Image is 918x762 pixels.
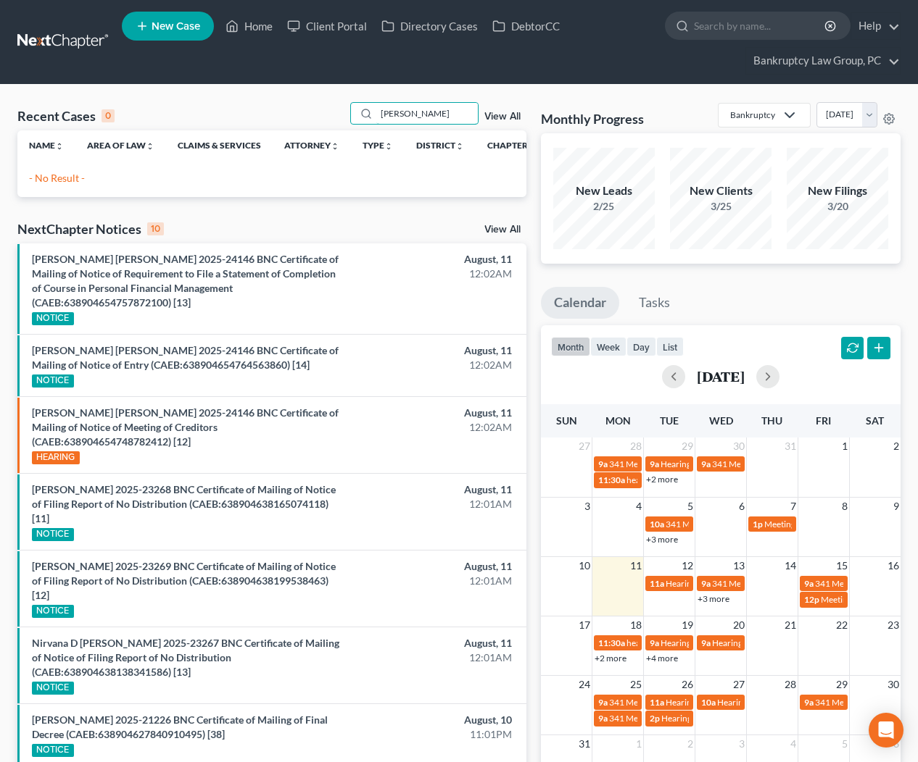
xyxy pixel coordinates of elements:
div: 11:01PM [362,727,512,742]
a: [PERSON_NAME] [PERSON_NAME] 2025-24146 BNC Certificate of Mailing of Notice of Entry (CAEB:638904... [32,344,339,371]
a: DebtorCC [485,13,567,39]
a: View All [484,225,521,235]
a: Home [218,13,280,39]
div: 12:01AM [362,650,512,665]
span: 9a [598,713,608,724]
div: August, 11 [362,482,512,497]
span: 9a [804,697,814,708]
span: hearing for [PERSON_NAME] Key [627,474,754,485]
span: 341 Meeting for [PERSON_NAME] [666,519,796,529]
span: 1p [753,519,763,529]
span: 9 [892,498,901,515]
div: New Clients [670,183,772,199]
span: 10a [701,697,716,708]
span: 9a [701,459,711,469]
div: August, 10 [362,713,512,727]
span: 15 [835,557,849,574]
span: Tue [660,414,679,427]
span: Sat [866,414,884,427]
span: 27 [577,437,592,455]
span: 10a [650,519,664,529]
div: 2/25 [553,199,655,214]
span: 29 [835,676,849,693]
span: 11a [650,578,664,589]
span: 341 Meeting for [PERSON_NAME] and [PERSON_NAME] [609,697,825,708]
div: NOTICE [32,374,74,388]
span: 9a [598,697,608,708]
div: August, 11 [362,252,512,267]
button: month [551,337,590,356]
div: August, 11 [362,559,512,574]
span: 11a [650,697,664,708]
span: 9a [650,637,659,648]
div: 12:01AM [362,497,512,511]
div: NOTICE [32,312,74,325]
span: 27 [732,676,746,693]
div: New Filings [787,183,888,199]
button: week [590,337,627,356]
span: 12p [804,594,819,605]
a: Area of Lawunfold_more [87,140,154,151]
span: 9a [701,637,711,648]
span: 24 [577,676,592,693]
span: 13 [732,557,746,574]
span: 1 [634,735,643,753]
a: Nirvana D [PERSON_NAME] 2025-23267 BNC Certificate of Mailing of Notice of Filing Report of No Di... [32,637,339,678]
span: 1 [840,437,849,455]
div: HEARING [32,451,80,464]
span: 20 [732,616,746,634]
a: Typeunfold_more [363,140,393,151]
div: 10 [147,222,164,235]
div: Recent Cases [17,107,115,125]
a: +4 more [646,653,678,663]
span: 31 [577,735,592,753]
div: 12:02AM [362,267,512,281]
span: 2p [650,713,660,724]
input: Search by name... [376,103,478,124]
span: 9a [804,578,814,589]
div: August, 11 [362,636,512,650]
span: 2 [892,437,901,455]
span: 341 Meeting for [PERSON_NAME] [609,459,740,469]
a: Tasks [626,287,683,319]
span: 10 [577,557,592,574]
span: 5 [686,498,695,515]
a: [PERSON_NAME] 2025-23269 BNC Certificate of Mailing of Notice of Filing Report of No Distribution... [32,560,336,601]
span: 6 [737,498,746,515]
a: Directory Cases [374,13,485,39]
div: August, 11 [362,343,512,358]
span: 14 [783,557,798,574]
span: 3 [737,735,746,753]
span: 26 [680,676,695,693]
span: 11 [629,557,643,574]
a: Client Portal [280,13,374,39]
a: Calendar [541,287,619,319]
span: Mon [605,414,631,427]
span: 18 [629,616,643,634]
div: 12:02AM [362,420,512,435]
div: NOTICE [32,682,74,695]
div: 3/20 [787,199,888,214]
i: unfold_more [55,142,64,151]
button: list [656,337,684,356]
a: +2 more [595,653,627,663]
span: 30 [732,437,746,455]
span: Fri [816,414,831,427]
span: Thu [761,414,782,427]
span: 29 [680,437,695,455]
span: 9a [650,459,659,469]
button: day [627,337,656,356]
span: 23 [886,616,901,634]
span: Hearing for [PERSON_NAME] & [PERSON_NAME] [717,697,907,708]
div: Bankruptcy [730,109,775,121]
a: [PERSON_NAME] 2025-23268 BNC Certificate of Mailing of Notice of Filing Report of No Distribution... [32,483,336,524]
span: 341 Meeting for Noor [PERSON_NAME] [609,713,761,724]
a: View All [484,112,521,122]
div: 12:02AM [362,358,512,372]
a: [PERSON_NAME] [PERSON_NAME] 2025-24146 BNC Certificate of Mailing of Notice of Meeting of Credito... [32,406,339,448]
a: Help [851,13,900,39]
div: New Leads [553,183,655,199]
span: 30 [886,676,901,693]
span: 21 [783,616,798,634]
span: 3 [583,498,592,515]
